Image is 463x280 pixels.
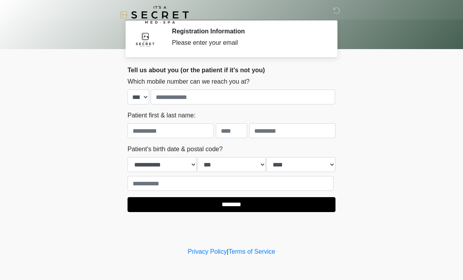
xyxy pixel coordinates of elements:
[128,145,222,154] label: Patient's birth date & postal code?
[172,38,324,48] div: Please enter your email
[133,27,157,51] img: Agent Avatar
[128,77,250,86] label: Which mobile number can we reach you at?
[172,27,324,35] h2: Registration Information
[128,66,335,74] h2: Tell us about you (or the patient if it's not you)
[120,6,189,24] img: It's A Secret Med Spa Logo
[128,111,195,120] label: Patient first & last name:
[228,248,275,255] a: Terms of Service
[188,248,227,255] a: Privacy Policy
[227,248,228,255] a: |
